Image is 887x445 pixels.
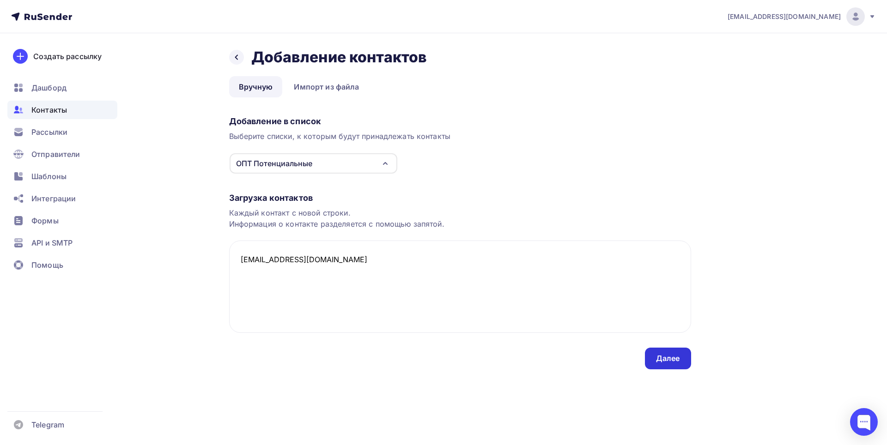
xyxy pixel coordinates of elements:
a: Рассылки [7,123,117,141]
div: ОПТ Потенциальные [236,158,312,169]
span: Контакты [31,104,67,115]
span: Шаблоны [31,171,67,182]
span: API и SMTP [31,237,73,248]
div: Загрузка контактов [229,192,691,204]
a: Вручную [229,76,283,97]
a: Отправители [7,145,117,163]
a: Дашборд [7,78,117,97]
span: Дашборд [31,82,67,93]
a: Импорт из файла [284,76,369,97]
div: Создать рассылку [33,51,102,62]
button: ОПТ Потенциальные [229,153,398,174]
span: [EMAIL_ADDRESS][DOMAIN_NAME] [728,12,841,21]
div: Добавление в список [229,116,691,127]
a: Контакты [7,101,117,119]
a: [EMAIL_ADDRESS][DOMAIN_NAME] [728,7,876,26]
a: Шаблоны [7,167,117,186]
div: Выберите списки, к которым будут принадлежать контакты [229,131,691,142]
span: Отправители [31,149,80,160]
span: Формы [31,215,59,226]
span: Интеграции [31,193,76,204]
div: Каждый контакт с новой строки. Информация о контакте разделяется с помощью запятой. [229,207,691,229]
h2: Добавление контактов [251,48,427,66]
span: Рассылки [31,126,67,138]
a: Формы [7,211,117,230]
span: Помощь [31,259,63,271]
div: Далее [656,353,680,364]
span: Telegram [31,419,64,430]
